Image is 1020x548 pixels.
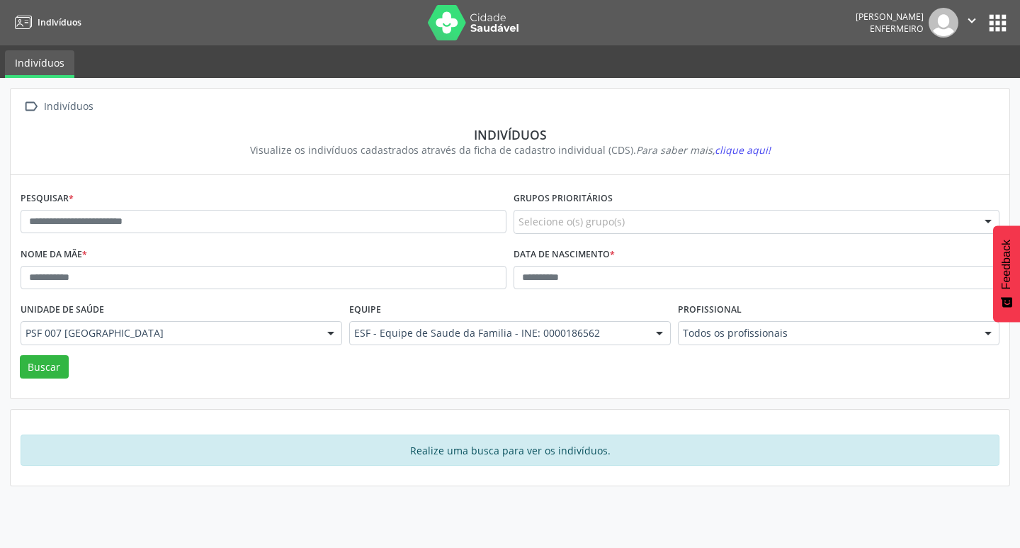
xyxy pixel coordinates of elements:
[349,299,381,321] label: Equipe
[993,225,1020,322] button: Feedback - Mostrar pesquisa
[5,50,74,78] a: Indivíduos
[958,8,985,38] button: 
[21,96,41,117] i: 
[21,188,74,210] label: Pesquisar
[715,143,771,157] span: clique aqui!
[41,96,96,117] div: Indivíduos
[21,299,104,321] label: Unidade de saúde
[985,11,1010,35] button: apps
[929,8,958,38] img: img
[21,435,999,466] div: Realize uma busca para ver os indivíduos.
[30,142,990,157] div: Visualize os indivíduos cadastrados através da ficha de cadastro individual (CDS).
[683,326,970,340] span: Todos os profissionais
[10,11,81,34] a: Indivíduos
[514,244,615,266] label: Data de nascimento
[21,244,87,266] label: Nome da mãe
[20,355,69,379] button: Buscar
[636,143,771,157] i: Para saber mais,
[870,23,924,35] span: Enfermeiro
[1000,240,1013,289] span: Feedback
[38,16,81,28] span: Indivíduos
[856,11,924,23] div: [PERSON_NAME]
[21,96,96,117] a:  Indivíduos
[354,326,642,340] span: ESF - Equipe de Saude da Familia - INE: 0000186562
[678,299,742,321] label: Profissional
[964,13,980,28] i: 
[25,326,313,340] span: PSF 007 [GEOGRAPHIC_DATA]
[518,214,625,229] span: Selecione o(s) grupo(s)
[514,188,613,210] label: Grupos prioritários
[30,127,990,142] div: Indivíduos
